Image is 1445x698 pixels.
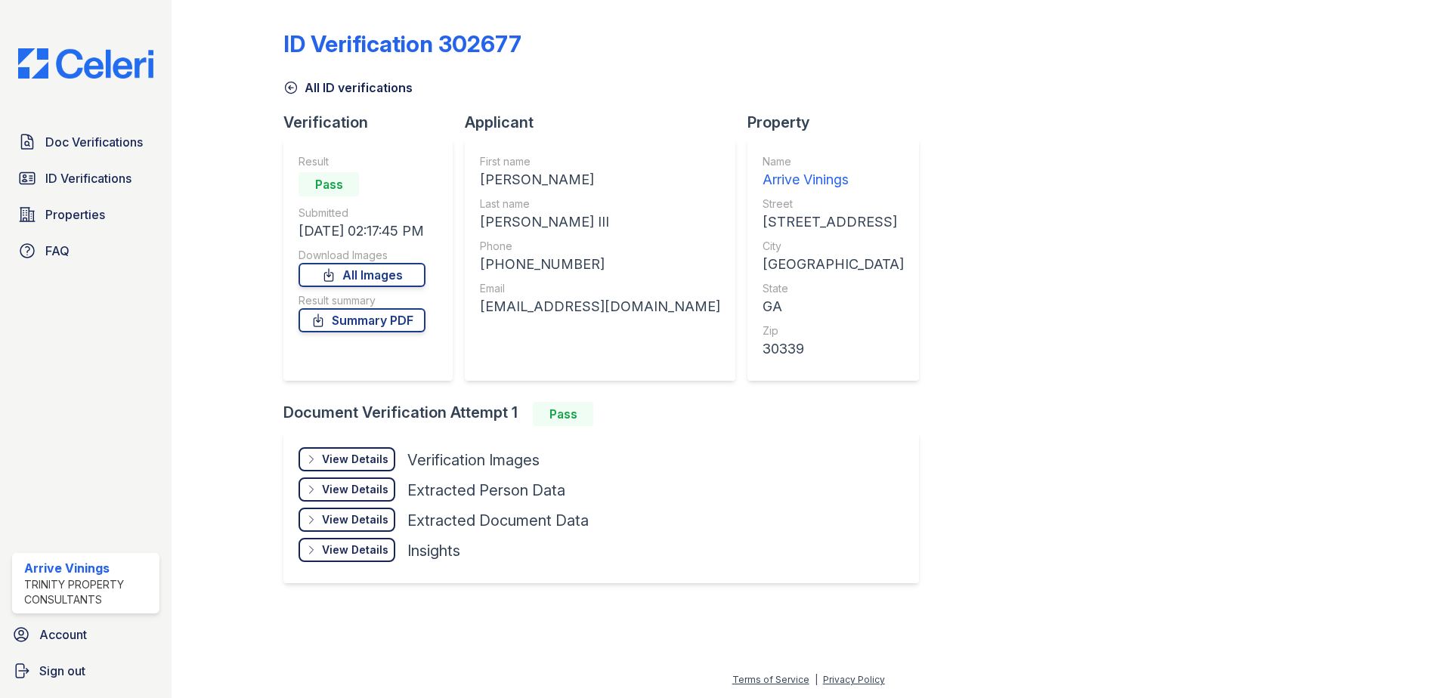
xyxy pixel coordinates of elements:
a: Sign out [6,656,166,686]
div: Pass [299,172,359,196]
div: [EMAIL_ADDRESS][DOMAIN_NAME] [480,296,720,317]
div: Verification [283,112,465,133]
div: City [763,239,904,254]
div: Verification Images [407,449,540,471]
div: Zip [763,323,904,338]
div: Insights [407,540,460,561]
div: Last name [480,196,720,212]
span: FAQ [45,242,70,260]
div: | [815,674,818,685]
div: View Details [322,482,388,497]
a: Account [6,619,166,650]
img: CE_Logo_Blue-a8612792a0a2168367f1c8372b55b34899dd931a85d93a1a3d3e32e68fde9ad4.png [6,48,166,79]
div: [PERSON_NAME] [480,169,720,190]
div: Applicant [465,112,747,133]
a: All Images [299,263,425,287]
div: First name [480,154,720,169]
a: FAQ [12,236,159,266]
a: Doc Verifications [12,127,159,157]
div: State [763,281,904,296]
div: Email [480,281,720,296]
div: Result [299,154,425,169]
span: Sign out [39,662,85,680]
div: Arrive Vinings [24,559,153,577]
a: All ID verifications [283,79,413,97]
a: Properties [12,199,159,230]
div: [STREET_ADDRESS] [763,212,904,233]
div: Pass [533,402,593,426]
a: ID Verifications [12,163,159,193]
div: ID Verification 302677 [283,30,521,57]
div: [GEOGRAPHIC_DATA] [763,254,904,275]
div: [PHONE_NUMBER] [480,254,720,275]
div: Submitted [299,205,425,221]
div: Extracted Person Data [407,480,565,501]
div: Name [763,154,904,169]
span: Doc Verifications [45,133,143,151]
div: Street [763,196,904,212]
span: ID Verifications [45,169,132,187]
div: Phone [480,239,720,254]
div: GA [763,296,904,317]
div: Arrive Vinings [763,169,904,190]
div: 30339 [763,338,904,360]
iframe: chat widget [1382,638,1430,683]
div: [DATE] 02:17:45 PM [299,221,425,242]
div: Document Verification Attempt 1 [283,402,931,426]
div: Property [747,112,931,133]
div: [PERSON_NAME] III [480,212,720,233]
a: Name Arrive Vinings [763,154,904,190]
span: Properties [45,205,105,224]
div: Download Images [299,248,425,263]
div: View Details [322,512,388,527]
div: View Details [322,542,388,557]
div: View Details [322,452,388,467]
span: Account [39,625,87,644]
div: Result summary [299,293,425,308]
a: Summary PDF [299,308,425,332]
div: Extracted Document Data [407,510,589,531]
a: Terms of Service [732,674,809,685]
a: Privacy Policy [823,674,885,685]
div: Trinity Property Consultants [24,577,153,607]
